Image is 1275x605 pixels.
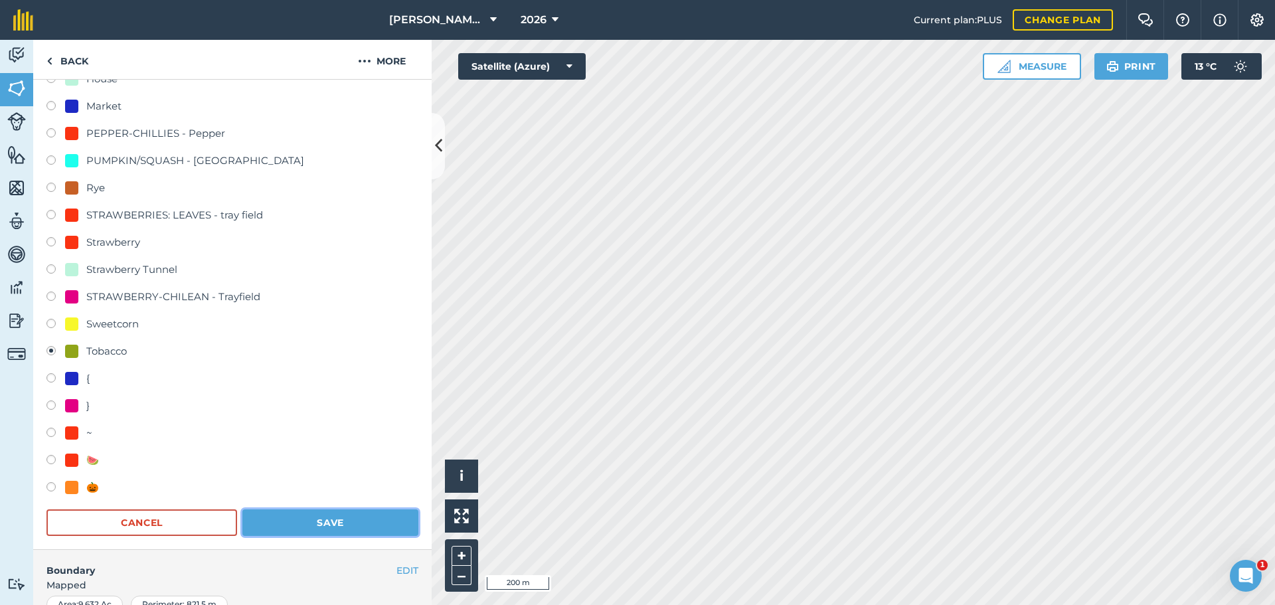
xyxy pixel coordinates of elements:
a: Change plan [1013,9,1113,31]
span: 2026 [521,12,547,28]
h4: Boundary [33,550,396,578]
div: Tobacco [86,343,127,359]
img: svg+xml;base64,PHN2ZyB4bWxucz0iaHR0cDovL3d3dy53My5vcmcvMjAwMC9zdmciIHdpZHRoPSIxNyIgaGVpZ2h0PSIxNy... [1213,12,1227,28]
span: Mapped [33,578,432,592]
img: svg+xml;base64,PHN2ZyB4bWxucz0iaHR0cDovL3d3dy53My5vcmcvMjAwMC9zdmciIHdpZHRoPSI1NiIgaGVpZ2h0PSI2MC... [7,78,26,98]
div: Strawberry Tunnel [86,262,177,278]
img: Four arrows, one pointing top left, one top right, one bottom right and the last bottom left [454,509,469,523]
img: svg+xml;base64,PD94bWwgdmVyc2lvbj0iMS4wIiBlbmNvZGluZz0idXRmLTgiPz4KPCEtLSBHZW5lcmF0b3I6IEFkb2JlIE... [7,45,26,65]
button: + [452,546,471,566]
span: 1 [1257,560,1268,570]
img: svg+xml;base64,PD94bWwgdmVyc2lvbj0iMS4wIiBlbmNvZGluZz0idXRmLTgiPz4KPCEtLSBHZW5lcmF0b3I6IEFkb2JlIE... [7,311,26,331]
button: 13 °C [1181,53,1262,80]
div: } [86,398,90,414]
button: EDIT [396,563,418,578]
img: svg+xml;base64,PHN2ZyB4bWxucz0iaHR0cDovL3d3dy53My5vcmcvMjAwMC9zdmciIHdpZHRoPSI5IiBoZWlnaHQ9IjI0Ii... [46,53,52,69]
button: – [452,566,471,585]
div: Market [86,98,122,114]
div: STRAWBERRIES: LEAVES - tray field [86,207,263,223]
img: svg+xml;base64,PD94bWwgdmVyc2lvbj0iMS4wIiBlbmNvZGluZz0idXRmLTgiPz4KPCEtLSBHZW5lcmF0b3I6IEFkb2JlIE... [7,211,26,231]
img: svg+xml;base64,PHN2ZyB4bWxucz0iaHR0cDovL3d3dy53My5vcmcvMjAwMC9zdmciIHdpZHRoPSIxOSIgaGVpZ2h0PSIyNC... [1106,58,1119,74]
img: svg+xml;base64,PD94bWwgdmVyc2lvbj0iMS4wIiBlbmNvZGluZz0idXRmLTgiPz4KPCEtLSBHZW5lcmF0b3I6IEFkb2JlIE... [1227,53,1254,80]
iframe: Intercom live chat [1230,560,1262,592]
img: svg+xml;base64,PD94bWwgdmVyc2lvbj0iMS4wIiBlbmNvZGluZz0idXRmLTgiPz4KPCEtLSBHZW5lcmF0b3I6IEFkb2JlIE... [7,578,26,590]
img: svg+xml;base64,PD94bWwgdmVyc2lvbj0iMS4wIiBlbmNvZGluZz0idXRmLTgiPz4KPCEtLSBHZW5lcmF0b3I6IEFkb2JlIE... [7,112,26,131]
div: 🎃 [86,479,99,495]
img: svg+xml;base64,PD94bWwgdmVyc2lvbj0iMS4wIiBlbmNvZGluZz0idXRmLTgiPz4KPCEtLSBHZW5lcmF0b3I6IEFkb2JlIE... [7,278,26,298]
button: Cancel [46,509,237,536]
div: ~ [86,425,92,441]
img: svg+xml;base64,PHN2ZyB4bWxucz0iaHR0cDovL3d3dy53My5vcmcvMjAwMC9zdmciIHdpZHRoPSIyMCIgaGVpZ2h0PSIyNC... [358,53,371,69]
span: 13 ° C [1195,53,1217,80]
span: i [460,468,464,484]
img: fieldmargin Logo [13,9,33,31]
div: Rye [86,180,105,196]
img: Ruler icon [997,60,1011,73]
img: svg+xml;base64,PHN2ZyB4bWxucz0iaHR0cDovL3d3dy53My5vcmcvMjAwMC9zdmciIHdpZHRoPSI1NiIgaGVpZ2h0PSI2MC... [7,178,26,198]
button: i [445,460,478,493]
button: Measure [983,53,1081,80]
div: { [86,371,90,387]
span: Current plan : PLUS [914,13,1002,27]
button: More [332,40,432,79]
img: Two speech bubbles overlapping with the left bubble in the forefront [1138,13,1153,27]
button: Print [1094,53,1169,80]
div: STRAWBERRY-CHILEAN - Trayfield [86,289,260,305]
span: [PERSON_NAME] Family Farms [389,12,485,28]
div: Sweetcorn [86,316,139,332]
button: Save [242,509,418,536]
img: svg+xml;base64,PD94bWwgdmVyc2lvbj0iMS4wIiBlbmNvZGluZz0idXRmLTgiPz4KPCEtLSBHZW5lcmF0b3I6IEFkb2JlIE... [7,345,26,363]
div: PEPPER-CHILLIES - Pepper [86,126,225,141]
img: A cog icon [1249,13,1265,27]
div: 🍉 [86,452,99,468]
img: A question mark icon [1175,13,1191,27]
div: Strawberry [86,234,140,250]
a: Back [33,40,102,79]
img: svg+xml;base64,PHN2ZyB4bWxucz0iaHR0cDovL3d3dy53My5vcmcvMjAwMC9zdmciIHdpZHRoPSI1NiIgaGVpZ2h0PSI2MC... [7,145,26,165]
img: svg+xml;base64,PD94bWwgdmVyc2lvbj0iMS4wIiBlbmNvZGluZz0idXRmLTgiPz4KPCEtLSBHZW5lcmF0b3I6IEFkb2JlIE... [7,244,26,264]
button: Satellite (Azure) [458,53,586,80]
div: PUMPKIN/SQUASH - [GEOGRAPHIC_DATA] [86,153,304,169]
